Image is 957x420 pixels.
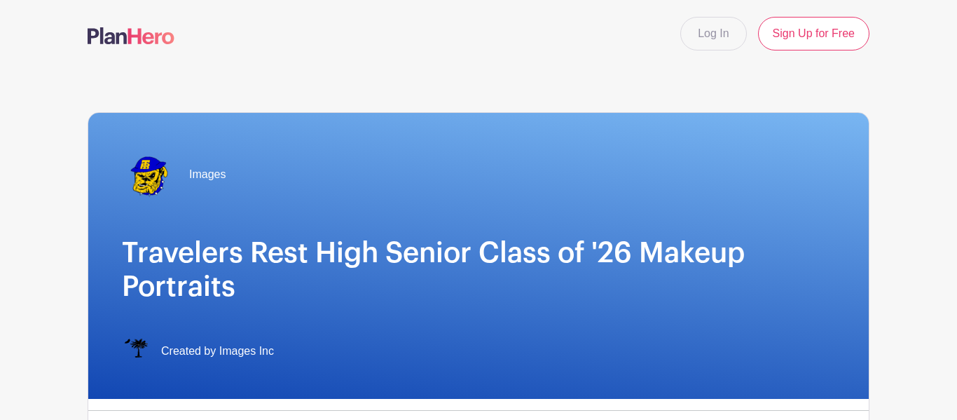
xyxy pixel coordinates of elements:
[758,17,869,50] a: Sign Up for Free
[122,236,835,304] h1: Travelers Rest High Senior Class of '26 Makeup Portraits
[189,166,226,183] span: Images
[88,27,174,44] img: logo-507f7623f17ff9eddc593b1ce0a138ce2505c220e1c5a4e2b4648c50719b7d32.svg
[122,337,150,365] img: IMAGES%20logo%20transparenT%20PNG%20s.png
[680,17,746,50] a: Log In
[161,343,274,360] span: Created by Images Inc
[122,147,178,203] img: trhs%20transp..png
